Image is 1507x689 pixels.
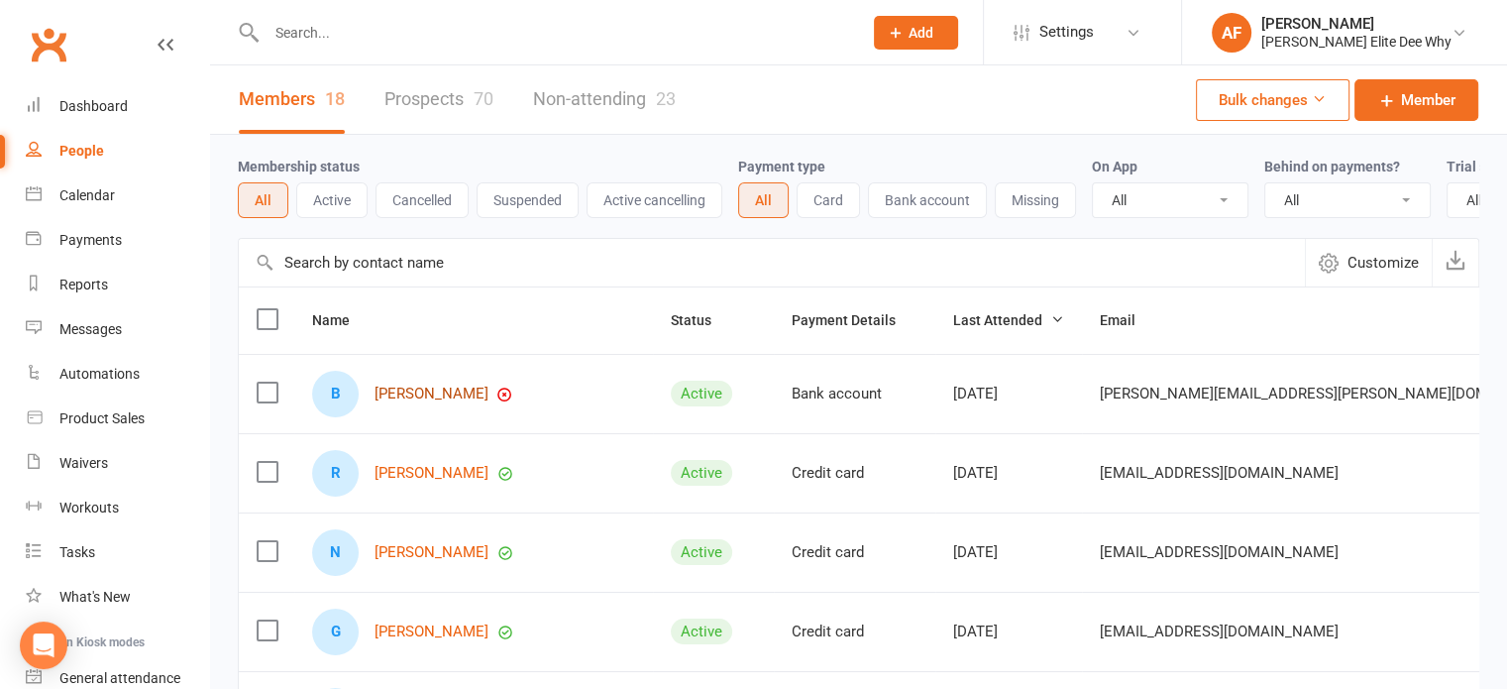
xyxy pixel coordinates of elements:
span: Member [1401,88,1455,112]
button: Cancelled [376,182,469,218]
a: Payments [26,218,209,263]
span: [EMAIL_ADDRESS][DOMAIN_NAME] [1100,454,1339,492]
a: Workouts [26,486,209,530]
div: Tasks [59,544,95,560]
a: [PERSON_NAME] [375,386,488,402]
div: G [312,609,359,655]
div: Active [671,539,732,565]
button: Missing [995,182,1076,218]
div: Bank account [792,386,917,402]
button: Add [874,16,958,50]
input: Search by contact name [239,239,1305,287]
a: Waivers [26,441,209,486]
span: Name [312,312,372,328]
label: Payment type [738,159,825,174]
a: What's New [26,575,209,620]
div: Reports [59,277,108,292]
a: Calendar [26,173,209,218]
button: Email [1100,308,1157,332]
div: Open Intercom Messenger [20,622,67,669]
a: Product Sales [26,397,209,441]
a: Prospects70 [384,65,493,134]
label: Behind on payments? [1264,159,1400,174]
button: Last Attended [953,308,1064,332]
button: Active cancelling [587,182,722,218]
span: Add [909,25,933,41]
div: AF [1212,13,1251,53]
div: Workouts [59,500,119,516]
div: What's New [59,589,131,605]
a: Members18 [239,65,345,134]
div: R [312,450,359,497]
div: Credit card [792,465,917,482]
span: Status [671,312,733,328]
button: Bank account [868,182,987,218]
a: Automations [26,352,209,397]
span: Payment Details [792,312,917,328]
div: [DATE] [953,465,1064,482]
div: B [312,371,359,417]
div: Messages [59,321,122,337]
input: Search... [261,19,848,47]
a: Dashboard [26,84,209,129]
button: Status [671,308,733,332]
a: Tasks [26,530,209,575]
label: On App [1092,159,1137,174]
div: 70 [474,88,493,109]
a: Clubworx [24,20,73,69]
div: Credit card [792,624,917,640]
div: Active [671,619,732,644]
a: People [26,129,209,173]
div: N [312,529,359,576]
a: Messages [26,307,209,352]
div: Product Sales [59,410,145,426]
span: [EMAIL_ADDRESS][DOMAIN_NAME] [1100,533,1339,571]
span: Email [1100,312,1157,328]
div: [PERSON_NAME] Elite Dee Why [1261,33,1452,51]
div: Calendar [59,187,115,203]
div: Automations [59,366,140,382]
div: General attendance [59,670,180,686]
div: Active [671,460,732,486]
div: Credit card [792,544,917,561]
div: [DATE] [953,544,1064,561]
button: Card [797,182,860,218]
a: Reports [26,263,209,307]
button: Suspended [477,182,579,218]
a: [PERSON_NAME] [375,465,488,482]
a: [PERSON_NAME] [375,544,488,561]
div: Payments [59,232,122,248]
label: Membership status [238,159,360,174]
span: Customize [1347,251,1419,275]
span: [EMAIL_ADDRESS][DOMAIN_NAME] [1100,613,1339,650]
span: Last Attended [953,312,1064,328]
button: All [738,182,789,218]
a: Non-attending23 [533,65,676,134]
button: Payment Details [792,308,917,332]
button: Name [312,308,372,332]
div: People [59,143,104,159]
span: Settings [1039,10,1094,55]
div: [DATE] [953,624,1064,640]
button: Bulk changes [1196,79,1349,121]
a: [PERSON_NAME] [375,624,488,640]
button: Active [296,182,368,218]
button: All [238,182,288,218]
div: [DATE] [953,386,1064,402]
button: Customize [1305,239,1432,287]
div: Active [671,381,732,406]
div: 23 [656,88,676,109]
div: 18 [325,88,345,109]
div: Waivers [59,455,108,471]
a: Member [1354,79,1478,121]
div: Dashboard [59,98,128,114]
div: [PERSON_NAME] [1261,15,1452,33]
